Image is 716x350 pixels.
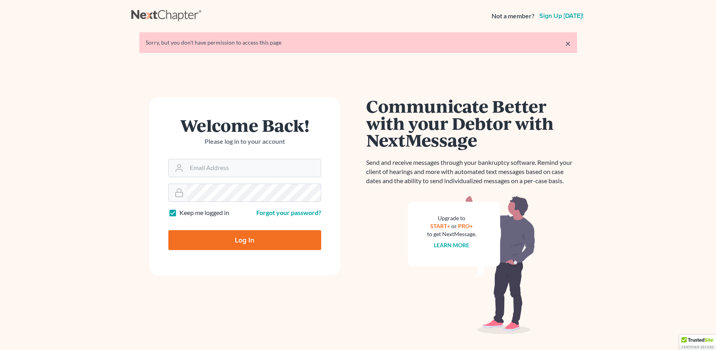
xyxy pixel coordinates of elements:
a: START+ [430,223,450,229]
a: × [565,39,571,48]
a: PRO+ [458,223,473,229]
div: to get NextMessage. [427,230,476,238]
h1: Welcome Back! [168,117,321,134]
label: Keep me logged in [179,208,229,217]
a: Learn more [434,242,469,248]
strong: Not a member? [492,12,535,21]
h1: Communicate Better with your Debtor with NextMessage [366,98,577,149]
p: Please log in to your account [168,137,321,146]
a: Sign up [DATE]! [538,13,585,19]
div: Upgrade to [427,214,476,222]
p: Send and receive messages through your bankruptcy software. Remind your client of hearings and mo... [366,158,577,186]
img: nextmessage_bg-59042aed3d76b12b5cd301f8e5b87938c9018125f34e5fa2b7a6b67550977c72.svg [408,195,535,334]
span: or [451,223,457,229]
a: Forgot your password? [256,209,321,216]
input: Log In [168,230,321,250]
div: TrustedSite Certified [679,335,716,350]
div: Sorry, but you don't have permission to access this page [146,39,571,47]
input: Email Address [187,159,321,177]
